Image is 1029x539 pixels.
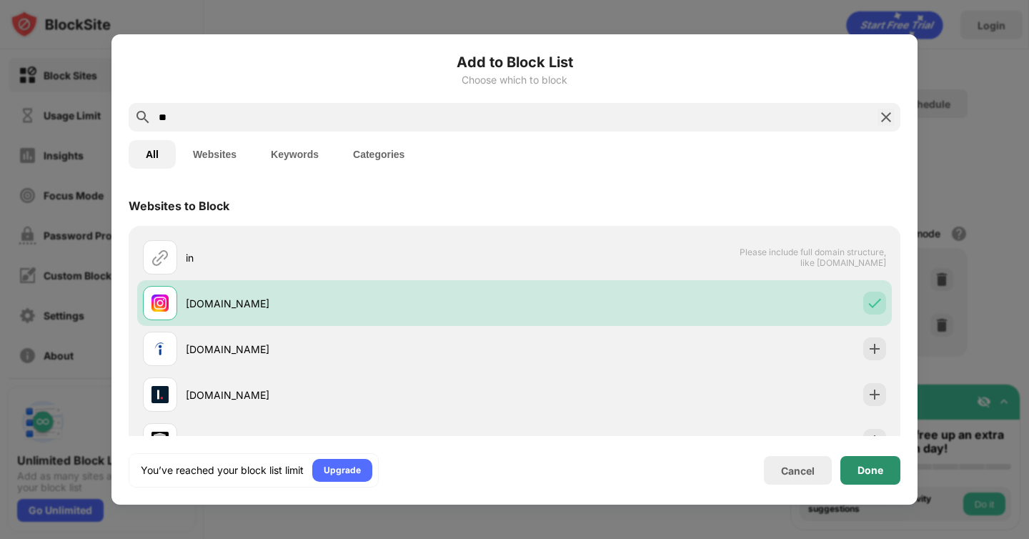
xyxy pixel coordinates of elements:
[151,249,169,266] img: url.svg
[129,74,900,86] div: Choose which to block
[254,140,336,169] button: Keywords
[857,465,883,476] div: Done
[129,199,229,213] div: Websites to Block
[141,463,304,478] div: You’ve reached your block list limit
[186,250,514,265] div: in
[878,109,895,126] img: search-close
[151,340,169,357] img: favicons
[186,433,514,448] div: [DOMAIN_NAME]
[186,296,514,311] div: [DOMAIN_NAME]
[151,432,169,449] img: favicons
[151,295,169,312] img: favicons
[739,247,886,268] span: Please include full domain structure, like [DOMAIN_NAME]
[129,140,176,169] button: All
[186,387,514,402] div: [DOMAIN_NAME]
[324,463,361,478] div: Upgrade
[176,140,254,169] button: Websites
[781,465,815,477] div: Cancel
[151,386,169,403] img: favicons
[336,140,422,169] button: Categories
[186,342,514,357] div: [DOMAIN_NAME]
[134,109,151,126] img: search.svg
[129,51,900,73] h6: Add to Block List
